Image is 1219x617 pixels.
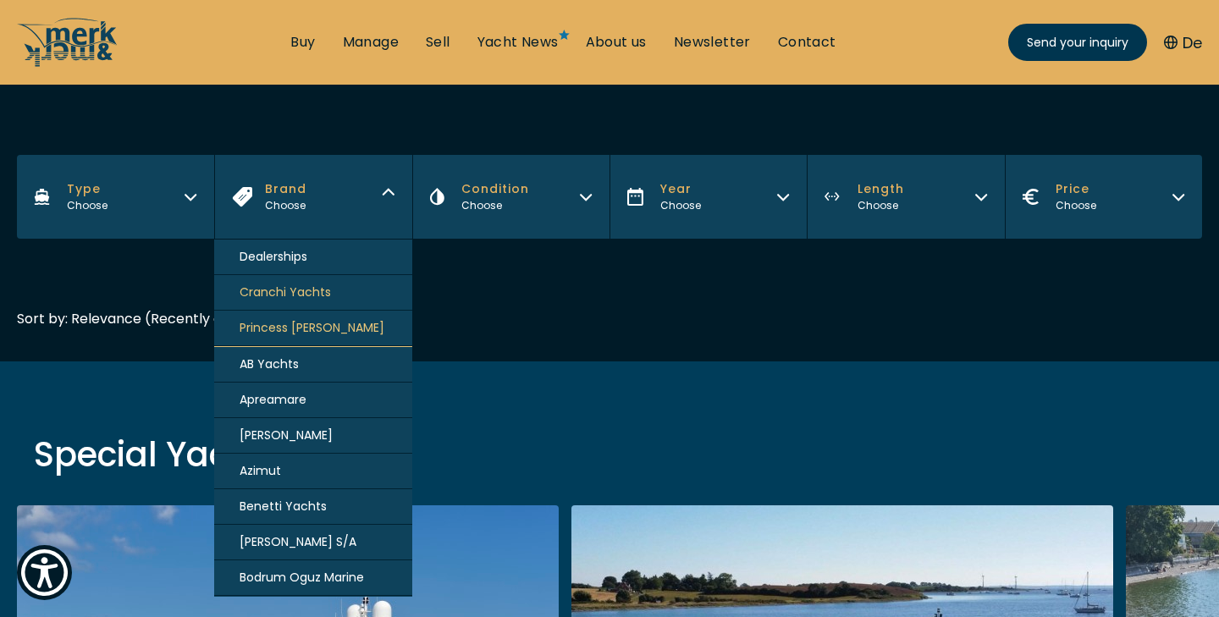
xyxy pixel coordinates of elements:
button: Apreamare [214,383,411,418]
a: Newsletter [674,33,751,52]
a: Contact [778,33,836,52]
div: Sort by: Relevance (Recently added) [17,308,262,329]
button: Year [609,155,807,239]
span: [PERSON_NAME] [240,427,333,444]
button: Brand [214,155,411,239]
button: Azimut [214,454,411,489]
button: Bodrum Oguz Marine [214,560,411,596]
button: [PERSON_NAME] [214,418,411,454]
div: Choose [67,198,108,213]
a: Buy [290,33,315,52]
a: Send your inquiry [1008,24,1147,61]
div: Dealerships [214,240,411,275]
a: Sell [426,33,450,52]
button: [PERSON_NAME] S/A [214,525,411,560]
span: Price [1056,180,1096,198]
button: Benetti Yachts [214,489,411,525]
span: [PERSON_NAME] S/A [240,533,356,551]
button: Price [1005,155,1202,239]
button: Show Accessibility Preferences [17,545,72,600]
span: Princess [PERSON_NAME] [240,319,384,337]
span: Type [67,180,108,198]
button: De [1164,31,1202,54]
span: Cranchi Yachts [240,284,331,301]
a: / [17,53,119,73]
span: AB Yachts [240,355,299,373]
span: Benetti Yachts [240,498,327,515]
span: Bodrum Oguz Marine [240,569,364,587]
div: Choose [660,198,701,213]
span: Year [660,180,701,198]
button: Condition [412,155,609,239]
button: Length [807,155,1004,239]
span: Send your inquiry [1027,34,1128,52]
span: Apreamare [240,391,306,409]
span: Brand [265,180,306,198]
div: Choose [858,198,904,213]
div: Choose [265,198,306,213]
span: Length [858,180,904,198]
a: About us [586,33,647,52]
button: Princess [PERSON_NAME] [214,311,411,346]
button: Cranchi Yachts [214,275,411,311]
a: Manage [343,33,399,52]
a: Yacht News [477,33,559,52]
button: Type [17,155,214,239]
span: Azimut [240,462,281,480]
div: Choose [461,198,529,213]
button: AB Yachts [214,346,411,383]
div: Choose [1056,198,1096,213]
span: Condition [461,180,529,198]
